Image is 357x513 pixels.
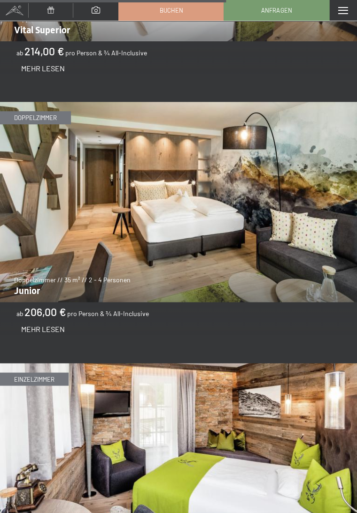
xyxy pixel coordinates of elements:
a: Buchen [119,0,223,20]
span: ab [16,49,23,57]
a: Mehr Lesen [21,67,65,72]
span: Mehr Lesen [21,324,65,333]
b: 214,00 € [24,45,64,58]
span: Buchen [159,6,183,15]
span: Anfragen [261,6,292,15]
span: ab [16,309,23,317]
span: pro Person & ¾ All-Inclusive [67,309,149,317]
span: Mehr Lesen [21,64,65,73]
a: Mehr Lesen [21,327,65,333]
b: 206,00 € [24,305,66,318]
span: pro Person & ¾ All-Inclusive [65,49,147,57]
a: Anfragen [224,0,328,20]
